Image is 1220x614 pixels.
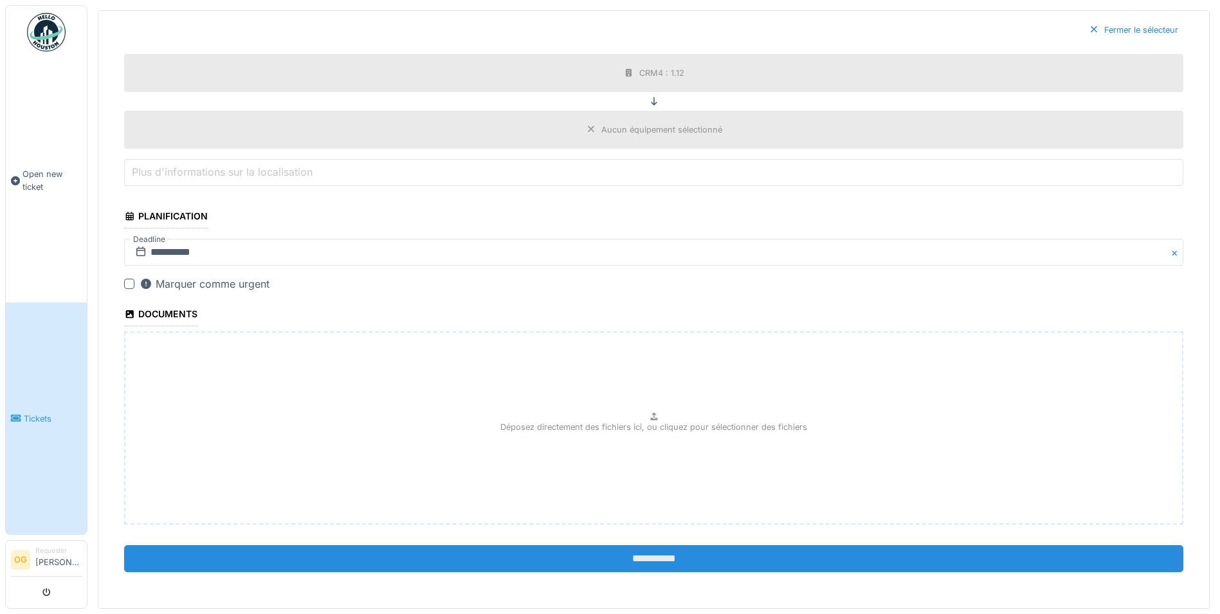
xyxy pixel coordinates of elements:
div: CRM4 : 1.12 [639,67,684,79]
img: Badge_color-CXgf-gQk.svg [27,13,66,51]
label: Deadline [132,232,167,247]
a: Open new ticket [6,59,87,302]
div: Requester [35,546,82,555]
label: Plus d'informations sur la localisation [129,164,315,180]
a: Tickets [6,302,87,534]
a: OG Requester[PERSON_NAME] [11,546,82,577]
li: [PERSON_NAME] [35,546,82,573]
li: OG [11,550,30,570]
span: Open new ticket [23,168,82,192]
div: Aucun équipement sélectionné [601,124,722,136]
div: Marquer comme urgent [140,276,269,292]
button: Close [1169,239,1183,266]
p: Déposez directement des fichiers ici, ou cliquez pour sélectionner des fichiers [500,421,807,433]
div: Fermer le sélecteur [1084,21,1183,39]
div: Planification [124,207,208,228]
div: Documents [124,304,197,326]
span: Tickets [24,413,82,425]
